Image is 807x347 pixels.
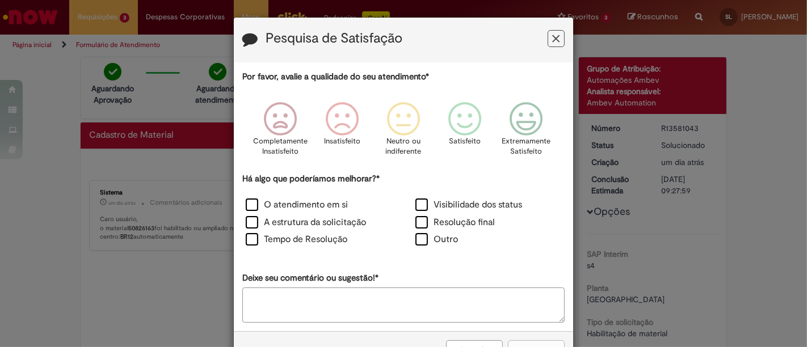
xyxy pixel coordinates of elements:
div: Neutro ou indiferente [375,94,432,171]
p: Insatisfeito [324,136,360,147]
label: Tempo de Resolução [246,233,347,246]
label: Resolução final [415,216,495,229]
p: Extremamente Satisfeito [502,136,550,157]
label: Visibilidade dos status [415,198,522,211]
div: Satisfeito [436,94,494,171]
label: Pesquisa de Satisfação [266,31,402,46]
div: Insatisfeito [313,94,371,171]
div: Extremamente Satisfeito [497,94,555,171]
label: O atendimento em si [246,198,348,211]
label: Por favor, avalie a qualidade do seu atendimento* [242,71,429,83]
label: Outro [415,233,458,246]
div: Há algo que poderíamos melhorar?* [242,173,565,249]
p: Satisfeito [449,136,481,147]
p: Completamente Insatisfeito [254,136,308,157]
label: A estrutura da solicitação [246,216,366,229]
div: Completamente Insatisfeito [251,94,309,171]
label: Deixe seu comentário ou sugestão!* [242,272,379,284]
p: Neutro ou indiferente [383,136,424,157]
